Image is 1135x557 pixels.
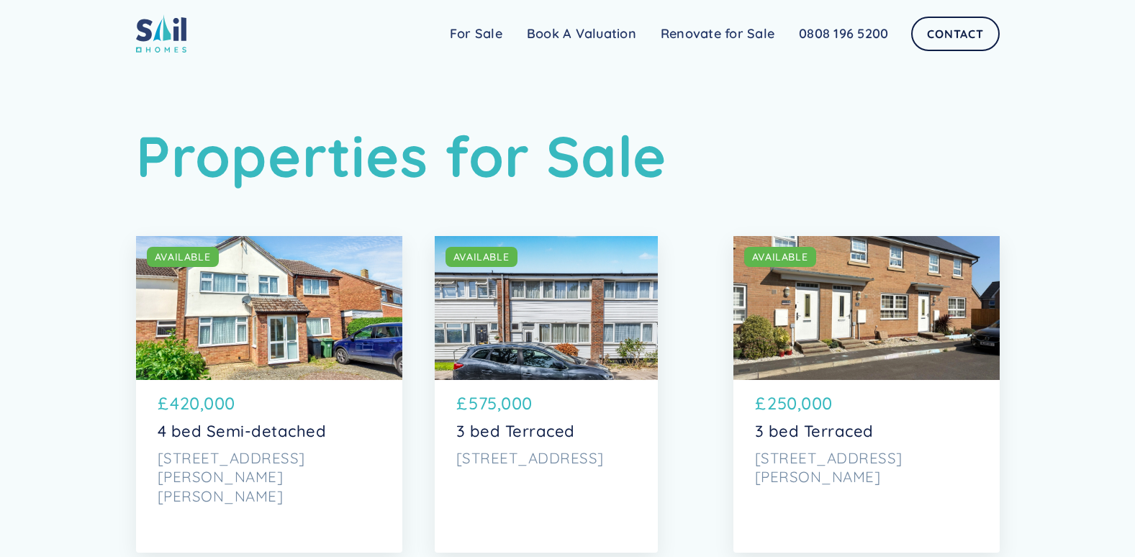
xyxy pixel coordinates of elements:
p: 575,000 [469,391,533,416]
a: Contact [911,17,999,51]
p: 420,000 [170,391,235,416]
div: AVAILABLE [752,250,808,264]
div: AVAILABLE [453,250,510,264]
a: For Sale [438,19,515,48]
img: sail home logo colored [136,14,186,53]
a: AVAILABLE£575,0003 bed Terraced[STREET_ADDRESS] [435,236,658,553]
a: AVAILABLE£420,0004 bed Semi-detached[STREET_ADDRESS][PERSON_NAME][PERSON_NAME] [136,236,402,553]
p: [STREET_ADDRESS][PERSON_NAME][PERSON_NAME] [158,448,381,506]
p: £ [755,391,767,416]
p: 250,000 [767,391,833,416]
a: Book A Valuation [515,19,648,48]
p: £ [456,391,468,416]
h1: Properties for Sale [136,122,1000,191]
a: 0808 196 5200 [787,19,900,48]
p: £ [158,391,169,416]
p: [STREET_ADDRESS][PERSON_NAME] [755,448,978,486]
p: 3 bed Terraced [755,422,978,441]
a: AVAILABLE£250,0003 bed Terraced[STREET_ADDRESS][PERSON_NAME] [733,236,1000,553]
p: [STREET_ADDRESS] [456,448,636,468]
p: 3 bed Terraced [456,422,636,441]
a: Renovate for Sale [648,19,787,48]
div: AVAILABLE [155,250,211,264]
p: 4 bed Semi-detached [158,422,381,441]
